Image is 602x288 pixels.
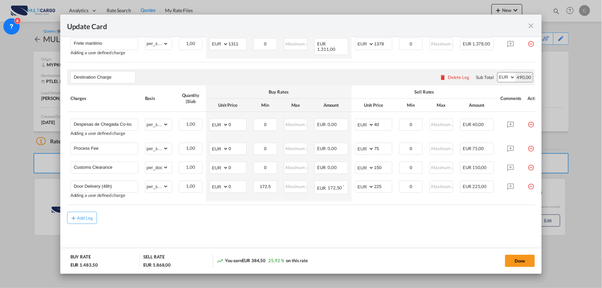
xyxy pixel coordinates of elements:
[472,184,486,189] span: 225,00
[328,146,337,151] span: 0,00
[524,85,547,112] th: Action
[74,162,138,172] input: Charge Name
[440,75,470,80] button: Delete Leg
[285,181,307,191] input: Maximum Amount
[463,146,472,151] span: EUR
[476,74,494,80] div: Sub Total
[400,181,422,191] input: Minimum Amount
[374,143,392,153] input: 75
[497,85,524,112] th: Comments
[281,99,311,112] th: Max
[71,181,138,191] md-input-container: Door Delivery (48h)
[472,41,490,46] span: 1.378,00
[77,216,93,220] div: Add Leg
[60,15,542,274] md-dialog: Update CardPort of ...
[70,95,138,101] div: Charges
[463,41,472,46] span: EUR
[463,122,472,127] span: EUR
[145,38,168,49] select: per_shipment
[400,162,422,172] input: Minimum Amount
[254,38,277,48] input: Minimum Amount
[143,262,171,268] div: EUR 1.868,00
[430,38,453,48] input: Maximum Amount
[317,46,335,52] span: 1.311,00
[229,162,246,172] input: 0
[528,181,535,187] md-icon: icon-minus-circle-outline red-400-fg pt-7
[74,143,138,153] input: Charge Name
[328,122,337,127] span: 0,00
[463,165,472,170] span: EUR
[440,74,447,81] md-icon: icon-delete
[374,162,392,172] input: 150
[352,99,396,112] th: Unit Price
[143,254,164,262] div: SELL RATE
[515,73,533,82] div: 490,00
[317,165,327,170] span: EUR
[528,143,535,149] md-icon: icon-minus-circle-outline red-400-fg pt-7
[70,50,138,55] div: Adding a user defined charge
[74,38,138,48] input: Charge Name
[400,143,422,153] input: Minimum Amount
[457,99,497,112] th: Amount
[254,181,277,191] input: Minimum Amount
[145,143,168,154] select: per_shipment
[528,119,535,125] md-icon: icon-minus-circle-outline red-400-fg pt-7
[374,38,392,48] input: 1378
[285,119,307,129] input: Maximum Amount
[343,184,345,188] sup: Minimum amount
[396,99,426,112] th: Min
[71,162,138,172] md-input-container: Customs Clearance
[74,119,138,129] input: Charge Name
[400,119,422,129] input: Minimum Amount
[448,75,470,80] div: Delete Leg
[268,258,284,263] span: 25,92 %
[328,165,337,170] span: 0,00
[430,162,453,172] input: Maximum Amount
[145,95,172,101] div: Basis
[317,122,327,127] span: EUR
[186,41,195,46] span: 1,00
[74,181,138,191] input: Charge Name
[186,183,195,189] span: 1,00
[179,92,203,104] div: Quantity | Slab
[242,258,266,263] span: EUR 384,50
[70,131,138,136] div: Adding a user defined charge
[71,119,138,129] md-input-container: Despesas de Chegada Co-loader
[145,119,168,130] select: per_shipment
[67,21,527,30] div: Update Card
[216,258,308,265] div: You earn on this rate
[186,121,195,127] span: 1,00
[71,143,138,153] md-input-container: Process Fee
[186,145,195,151] span: 1,00
[430,119,453,129] input: Maximum Amount
[505,255,535,267] button: Done
[71,38,138,48] md-input-container: Frete maritimo
[70,193,138,198] div: Adding a user defined charge
[209,89,348,95] div: Buy Rates
[463,184,472,189] span: EUR
[285,38,307,48] input: Maximum Amount
[285,143,307,153] input: Maximum Amount
[430,181,453,191] input: Maximum Amount
[229,119,246,129] input: 0
[250,99,281,112] th: Min
[285,162,307,172] input: Maximum Amount
[70,254,91,262] div: BUY RATE
[186,164,195,170] span: 1,00
[472,122,484,127] span: 40,00
[70,214,77,221] md-icon: icon-plus md-link-fg s20
[355,89,494,95] div: Sell Rates
[430,143,453,153] input: Maximum Amount
[229,143,246,153] input: 0
[528,38,535,45] md-icon: icon-minus-circle-outline red-400-fg pt-7
[70,262,98,268] div: EUR 1.483,50
[374,119,392,129] input: 40
[74,72,135,82] input: Leg Name
[317,185,327,191] span: EUR
[229,181,246,191] input: 0
[426,99,457,112] th: Max
[145,181,168,192] select: per_shipment
[229,38,246,48] input: 1311
[374,181,392,191] input: 225
[527,22,535,30] md-icon: icon-close fg-AAA8AD m-0 pointer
